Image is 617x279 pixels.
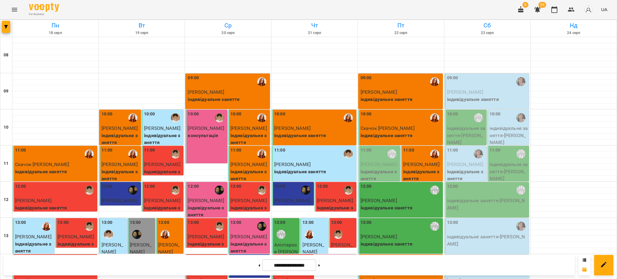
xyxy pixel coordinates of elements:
img: Мєдвєдєва Катерина [474,149,483,158]
label: 13:00 [15,219,26,226]
p: індивідуальне заняття - [PERSON_NAME] [447,233,528,247]
label: 10:00 [102,111,113,118]
h6: 24 серп [531,30,616,36]
label: 10:00 [274,111,285,118]
p: індивідуальне заняття [361,96,442,103]
p: логопедичне заняття 45хв [102,204,140,218]
p: індивідуальне заняття [361,204,442,212]
img: Мєдвєдєва Катерина [516,77,525,86]
span: [PERSON_NAME] [302,242,324,255]
span: [PERSON_NAME] [158,242,180,255]
span: Скачок [PERSON_NAME] [361,125,415,131]
div: Марина Кириченко [215,222,224,231]
img: Марина Кириченко [171,186,180,195]
label: 12:00 [230,183,242,190]
p: індивідуальне заняття [144,204,182,218]
div: Мєдвєдєва Катерина [516,113,525,122]
label: 10:00 [447,111,458,118]
div: Валерія Капітан [215,186,224,195]
h6: 13 [4,233,8,239]
h6: 22 серп [359,30,443,36]
h6: 10 [4,124,8,131]
span: [PERSON_NAME] [15,234,52,240]
img: Voopty Logo [29,3,59,12]
h6: 08 [4,52,8,58]
img: Кобзар Зоряна [85,149,94,158]
h6: Вт [100,21,184,30]
p: індивідуальне заняття [230,132,269,146]
span: [PERSON_NAME] [230,125,267,131]
span: [PERSON_NAME] [361,234,397,240]
label: 13:00 [447,219,458,226]
div: Кобзар Зоряна [257,113,266,122]
span: [PERSON_NAME] [188,125,224,131]
label: 11:00 [403,147,414,154]
img: Кобзар Зоряна [257,149,266,158]
p: індивідуальне заняття [403,168,441,182]
label: 11:00 [447,147,458,154]
label: 11:00 [144,147,155,154]
img: Кобзар Зоряна [161,230,170,239]
span: [PERSON_NAME] [102,198,138,203]
p: індивідуальне заняття [15,204,96,212]
p: індивідуальне заняття [274,168,355,175]
img: Марина Кириченко [344,186,353,195]
span: [PERSON_NAME] [58,234,94,240]
p: індивідуальне заняття - [PERSON_NAME] [490,125,528,146]
span: [PERSON_NAME] [331,242,353,255]
span: [PERSON_NAME] [188,234,224,240]
span: [PERSON_NAME] [102,161,138,167]
img: Кобзар Зоряна [344,113,353,122]
p: індивідуальне заняття [188,240,226,255]
h6: 19 серп [100,30,184,36]
div: Марина Кириченко [334,230,343,239]
label: 13:00 [188,219,199,226]
h6: Ср [186,21,270,30]
label: 13:00 [102,219,113,226]
div: Мєдвєдєва Катерина [516,222,525,231]
button: UA [599,4,610,15]
img: Марина Кириченко [85,186,94,195]
label: 13:00 [130,219,141,226]
span: [PERSON_NAME] [447,161,484,167]
h6: 18 серп [13,30,98,36]
img: Марина Кириченко [257,186,266,195]
p: індивідуальне заняття [361,132,442,139]
span: For Business [29,12,59,16]
img: Валерія Капітан [257,222,266,231]
label: 11:00 [15,147,26,154]
div: Савченко Дар'я [516,186,525,195]
p: консультація [188,132,226,139]
p: індивідуальне заняття [230,168,269,182]
span: [PERSON_NAME] [130,242,152,255]
h6: 09 [4,88,8,95]
img: Кобзар Зоряна [42,222,51,231]
p: індивідуальне заняття [317,204,355,218]
h6: Нд [531,21,616,30]
div: Валерія Капітан [132,230,141,239]
span: [PERSON_NAME] [274,198,311,203]
p: індивідуальне заняття [144,168,182,182]
div: Марина Кириченко [215,113,224,122]
p: індивідуальне заняття [15,168,96,175]
span: [PERSON_NAME] [230,161,267,167]
img: Кобзар Зоряна [128,113,137,122]
span: [PERSON_NAME] [274,125,311,131]
span: [PERSON_NAME] [317,198,353,203]
div: Кобзар Зоряна [257,77,266,86]
span: [PERSON_NAME] [447,89,484,95]
span: 34 [538,2,546,8]
label: 11:00 [230,147,242,154]
label: 09:00 [447,75,458,81]
span: UA [601,6,607,13]
div: Кобзар Зоряна [128,149,137,158]
label: 13:00 [361,219,372,226]
label: 12:00 [144,183,155,190]
p: індивідуальне заняття - [PERSON_NAME] [490,161,528,182]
